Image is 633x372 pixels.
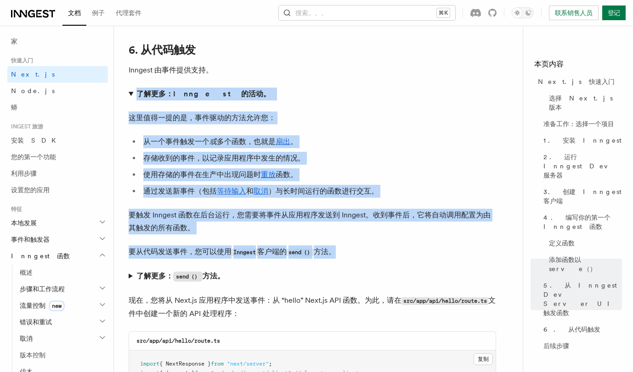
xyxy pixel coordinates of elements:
[11,87,55,94] span: Node.js
[20,269,33,276] font: 概述
[16,264,108,281] a: 概述
[129,211,491,232] font: 要触发 Inngest 函数在后台运行，您需要将事件从应用程序发送到 Inngest。收到事件后，它将自动调用配置为由其触发的所有函数。
[16,281,108,297] button: 步骤和工作流程
[512,7,534,18] button: Toggle dark mode
[549,94,613,111] font: 选择 Next.js 版本
[143,154,305,162] font: 存储收到的事件，以记录应用程序中发生的情况。
[279,6,455,20] button: 搜索。。。⌘K
[16,347,108,363] a: 版本控制
[7,182,108,198] a: 设置您的应用
[227,361,269,367] span: "next/server"
[16,297,108,314] button: 流量控制new
[11,57,33,64] font: 快速入门
[92,9,105,17] font: 例子
[540,149,622,183] a: 2. 运行 Inngest Dev 服务器
[7,66,108,83] a: Next.js
[140,361,159,367] span: import
[540,132,622,149] a: 1. 安装 Inngest
[543,342,569,350] font: 后续步骤
[11,38,17,45] font: 家
[543,214,610,230] font: 4. 编写你的第一个 Inngest 函数
[545,251,622,277] a: 添加函数以 serve（）
[209,137,217,146] em: 或
[159,361,211,367] span: { NextResponse }
[543,188,622,205] font: 3. 创建 Inngest 客户端
[110,3,147,25] a: 代理套件
[295,9,328,17] font: 搜索。。。
[401,297,488,305] code: src/app/api/hello/route.ts
[129,88,496,100] summary: 了解更多：Inngest 的活动。
[232,249,257,256] code: Inngest
[7,83,108,99] a: Node.js
[7,231,108,248] button: 事件和触发器
[540,321,622,338] a: 6. 从代码触发
[7,165,108,182] a: 利用步骤
[217,187,246,195] a: 等待输入
[7,215,108,231] button: 本地发展
[254,187,268,195] a: 取消
[261,170,276,179] a: 重放
[538,78,615,85] font: Next.js 快速入门
[534,60,564,68] font: 本页内容
[543,137,622,144] font: 1. 安装 Inngest
[11,137,62,144] font: 安装 SDK
[543,326,600,333] font: 6. 从代码触发
[545,90,622,116] a: 选择 Next.js 版本
[16,314,108,330] button: 错误和重试
[68,9,81,17] font: 文档
[173,272,203,282] code: send（）
[129,296,496,318] font: 现在，您将从 Next.js 应用程序中发送事件：从 “hello” Next.js API 函数。为此，请在 文件中创建一个新的 API 处理程序：
[20,318,52,326] font: 错误和重试
[7,33,108,50] a: 家
[543,282,617,316] font: 5. 从 Inngest Dev Server UI 触发函数
[16,330,108,347] button: 取消
[540,116,622,132] a: 准备工作：选择一个项目
[20,335,33,342] font: 取消
[11,71,55,78] span: Next.js
[11,170,37,177] font: 利用步骤
[20,351,45,359] font: 版本控制
[129,113,276,122] font: 这里值得一提的是，事件驱动的方法允许您：
[437,8,450,17] kbd: ⌘K
[602,6,626,20] a: 登记
[7,149,108,165] a: 您的第一个功能
[11,236,50,243] font: 事件和触发器
[11,123,43,130] font: INGEST 旅游
[287,249,314,256] code: send（）
[11,206,22,212] font: 特征
[11,186,50,194] font: 设置您的应用
[49,301,64,311] span: new
[534,73,622,90] a: Next.js 快速入门
[129,44,196,56] a: 6. 从代码触发
[549,239,575,247] font: 定义函数
[62,3,86,26] a: 文档
[549,6,599,20] a: 联系销售人员
[143,137,298,146] font: 从一个事件触发一个 多个函数，也就是 。
[276,137,290,146] a: 扇出
[11,104,17,111] font: 蟒
[116,9,141,17] font: 代理套件
[129,43,196,56] font: 6. 从代码触发
[7,132,108,149] a: 安装 SDK
[136,338,220,344] code: src/app/api/hello/route.ts
[540,183,622,209] a: 3. 创建 Inngest 客户端
[20,302,64,309] font: 流量控制
[20,285,65,293] font: 步骤和工作流程
[7,99,108,116] a: 蟒
[545,235,622,251] a: 定义函数
[143,170,298,179] font: 使用存储的事件在生产中出现问题时 函数。
[11,252,70,260] font: Inngest 函数
[129,247,336,256] font: 要从代码发送事件，您可以使用 客户端的 方法。
[540,338,622,354] a: 后续步骤
[540,277,622,321] a: 5. 从 Inngest Dev Server UI 触发函数
[143,187,379,195] font: 通过发送新事件（包括 和 ）与长时间运行的函数进行交互。
[269,361,272,367] span: ;
[555,9,593,17] font: 联系销售人员
[543,120,614,128] font: 准备工作：选择一个项目
[86,3,110,25] a: 例子
[129,66,213,74] font: Inngest 由事件提供支持。
[136,89,271,98] font: 了解更多：Inngest 的活动。
[7,248,108,264] button: Inngest 函数
[540,209,622,235] a: 4. 编写你的第一个 Inngest 函数
[543,153,622,179] font: 2. 运行 Inngest Dev 服务器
